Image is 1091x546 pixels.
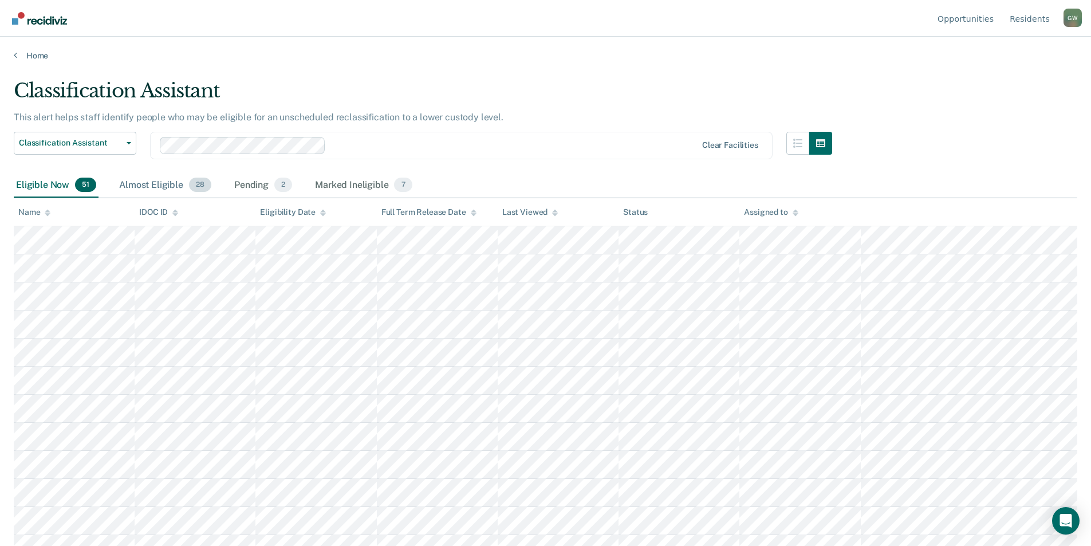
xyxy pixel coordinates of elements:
div: IDOC ID [139,207,178,217]
button: Classification Assistant [14,132,136,155]
span: 2 [274,178,292,193]
div: Almost Eligible28 [117,173,214,198]
p: This alert helps staff identify people who may be eligible for an unscheduled reclassification to... [14,112,503,123]
div: Name [18,207,50,217]
div: Full Term Release Date [381,207,476,217]
div: Eligible Now51 [14,173,99,198]
div: Marked Ineligible7 [313,173,415,198]
span: Classification Assistant [19,138,122,148]
span: 28 [189,178,211,193]
a: Home [14,50,1077,61]
div: Classification Assistant [14,79,832,112]
div: Assigned to [744,207,798,217]
span: 51 [75,178,96,193]
div: G W [1064,9,1082,27]
div: Open Intercom Messenger [1052,507,1080,535]
span: 7 [394,178,412,193]
div: Last Viewed [502,207,558,217]
div: Pending2 [232,173,294,198]
div: Status [623,207,648,217]
img: Recidiviz [12,12,67,25]
button: Profile dropdown button [1064,9,1082,27]
div: Clear facilities [702,140,758,150]
div: Eligibility Date [260,207,326,217]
